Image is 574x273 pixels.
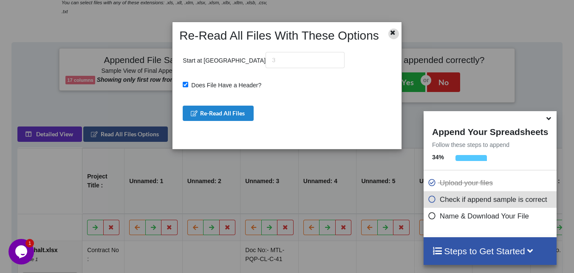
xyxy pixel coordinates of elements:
h4: Steps to Get Started [432,246,548,256]
h4: Append Your Spreadsheets [424,124,557,137]
span: Does File Have a Header? [188,82,261,89]
p: Start at [GEOGRAPHIC_DATA] [183,52,345,68]
b: 34 % [432,154,444,161]
button: Re-Read All Files [183,106,254,121]
p: Name & Download Your File [428,211,554,221]
iframe: chat widget [8,239,36,264]
input: 3 [266,52,345,68]
p: Upload your files [428,178,554,188]
h2: Re-Read All Files With These Options [175,29,380,43]
p: Follow these steps to append [424,141,557,149]
p: Check if append sample is correct [428,194,554,205]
